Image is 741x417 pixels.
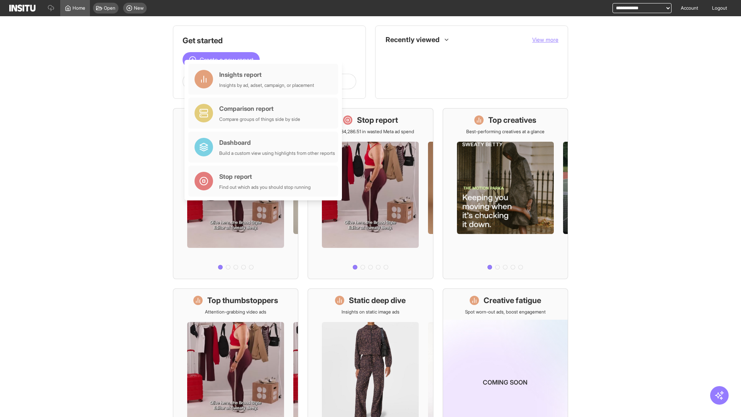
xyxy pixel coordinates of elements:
a: What's live nowSee all active ads instantly [173,108,298,279]
a: Stop reportSave £34,286.51 in wasted Meta ad spend [308,108,433,279]
h1: Stop report [357,115,398,125]
span: Home [73,5,85,11]
p: Best-performing creatives at a glance [466,129,545,135]
button: View more [532,36,558,44]
div: Build a custom view using highlights from other reports [219,150,335,156]
p: Insights on static image ads [342,309,399,315]
a: Top creativesBest-performing creatives at a glance [443,108,568,279]
span: Create a new report [200,55,254,64]
span: New [134,5,144,11]
div: Compare groups of things side by side [219,116,300,122]
div: Insights by ad, adset, campaign, or placement [219,82,314,88]
img: Logo [9,5,36,12]
p: Save £34,286.51 in wasted Meta ad spend [327,129,414,135]
h1: Get started [183,35,356,46]
button: Create a new report [183,52,260,68]
span: Open [104,5,115,11]
h1: Top thumbstoppers [207,295,278,306]
h1: Static deep dive [349,295,406,306]
span: View more [532,36,558,43]
div: Dashboard [219,138,335,147]
div: Comparison report [219,104,300,113]
div: Find out which ads you should stop running [219,184,311,190]
div: Insights report [219,70,314,79]
div: Stop report [219,172,311,181]
p: Attention-grabbing video ads [205,309,266,315]
h1: Top creatives [488,115,536,125]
